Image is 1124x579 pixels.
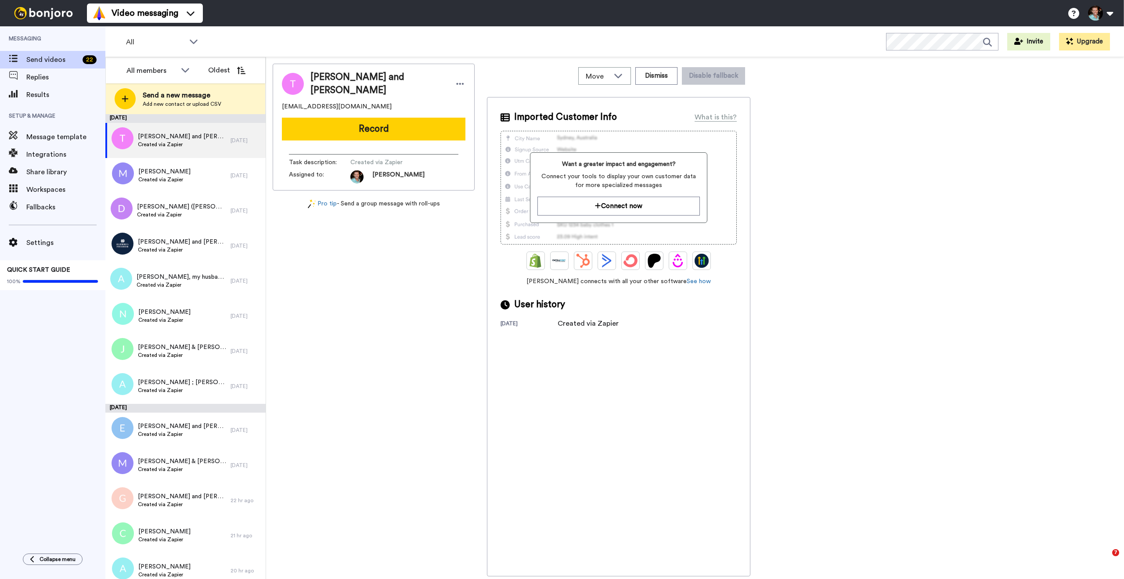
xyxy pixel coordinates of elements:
[138,316,191,324] span: Created via Zapier
[138,571,191,578] span: Created via Zapier
[137,211,226,218] span: Created via Zapier
[7,278,21,285] span: 100%
[40,556,76,563] span: Collapse menu
[202,61,252,79] button: Oldest
[110,268,132,290] img: a.png
[137,281,226,288] span: Created via Zapier
[537,197,699,216] button: Connect now
[682,67,745,85] button: Disable fallback
[138,387,226,394] span: Created via Zapier
[138,466,226,473] span: Created via Zapier
[501,277,737,286] span: [PERSON_NAME] connects with all your other software
[138,527,191,536] span: [PERSON_NAME]
[514,298,565,311] span: User history
[231,383,261,390] div: [DATE]
[138,237,226,246] span: [PERSON_NAME] and [PERSON_NAME]
[105,114,266,123] div: [DATE]
[231,567,261,574] div: 20 hr ago
[231,137,261,144] div: [DATE]
[26,54,79,65] span: Send videos
[282,73,304,95] img: Image of Tom Foster and Steve Dahllof
[635,67,677,85] button: Dismiss
[231,532,261,539] div: 21 hr ago
[671,254,685,268] img: Drip
[138,431,226,438] span: Created via Zapier
[308,199,316,209] img: magic-wand.svg
[126,37,185,47] span: All
[537,160,699,169] span: Want a greater impact and engagement?
[105,404,266,413] div: [DATE]
[137,273,226,281] span: [PERSON_NAME], my husband [PERSON_NAME], and our two kids [PERSON_NAME] (age [DEMOGRAPHIC_DATA]) ...
[138,501,226,508] span: Created via Zapier
[26,237,105,248] span: Settings
[231,172,261,179] div: [DATE]
[138,378,226,387] span: [PERSON_NAME] ; [PERSON_NAME]
[623,254,638,268] img: ConvertKit
[695,254,709,268] img: GoHighLevel
[231,242,261,249] div: [DATE]
[112,303,134,325] img: n.png
[26,132,105,142] span: Message template
[231,427,261,434] div: [DATE]
[350,170,364,183] img: 4053199d-47a1-4672-9143-02c436ae7db4-1726044582.jpg
[1059,33,1110,50] button: Upgrade
[231,497,261,504] div: 22 hr ago
[231,348,261,355] div: [DATE]
[138,167,191,176] span: [PERSON_NAME]
[26,167,105,177] span: Share library
[558,318,619,329] div: Created via Zapier
[1007,33,1050,50] button: Invite
[514,111,617,124] span: Imported Customer Info
[138,132,226,141] span: [PERSON_NAME] and [PERSON_NAME]
[552,254,566,268] img: Ontraport
[282,118,465,140] button: Record
[126,65,177,76] div: All members
[137,202,226,211] span: [PERSON_NAME] ([PERSON_NAME]) [PERSON_NAME], [PERSON_NAME]
[576,254,590,268] img: Hubspot
[501,320,558,329] div: [DATE]
[138,352,226,359] span: Created via Zapier
[687,278,711,284] a: See how
[112,522,134,544] img: c.png
[112,7,178,19] span: Video messaging
[372,170,425,183] span: [PERSON_NAME]
[231,207,261,214] div: [DATE]
[138,176,191,183] span: Created via Zapier
[83,55,97,64] div: 22
[138,457,226,466] span: [PERSON_NAME] & [PERSON_NAME]
[529,254,543,268] img: Shopify
[273,199,475,209] div: - Send a group message with roll-ups
[112,452,133,474] img: m.png
[310,71,446,97] span: [PERSON_NAME] and [PERSON_NAME]
[26,72,105,83] span: Replies
[143,90,221,101] span: Send a new message
[308,199,337,209] a: Pro tip
[26,184,105,195] span: Workspaces
[282,102,392,111] span: [EMAIL_ADDRESS][DOMAIN_NAME]
[231,313,261,320] div: [DATE]
[350,158,434,167] span: Created via Zapier
[695,112,737,122] div: What is this?
[26,202,105,212] span: Fallbacks
[231,462,261,469] div: [DATE]
[112,373,133,395] img: a.png
[7,267,70,273] span: QUICK START GUIDE
[138,562,191,571] span: [PERSON_NAME]
[138,536,191,543] span: Created via Zapier
[112,338,133,360] img: j.png
[600,254,614,268] img: ActiveCampaign
[138,141,226,148] span: Created via Zapier
[138,422,226,431] span: [PERSON_NAME] and [PERSON_NAME]
[23,554,83,565] button: Collapse menu
[138,246,226,253] span: Created via Zapier
[289,170,350,183] span: Assigned to:
[111,198,133,219] img: d.png
[26,90,105,100] span: Results
[586,71,609,82] span: Move
[231,277,261,284] div: [DATE]
[647,254,661,268] img: Patreon
[138,343,226,352] span: [PERSON_NAME] & [PERSON_NAME]
[289,158,350,167] span: Task description :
